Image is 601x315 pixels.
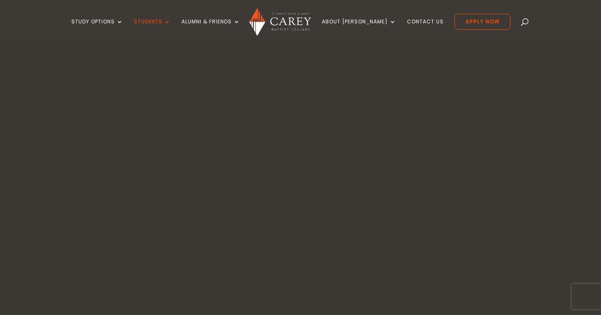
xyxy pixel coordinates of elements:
[182,19,240,38] a: Alumni & Friends
[455,14,510,30] a: Apply Now
[322,19,396,38] a: About [PERSON_NAME]
[249,8,311,36] img: Carey Baptist College
[134,19,171,38] a: Students
[71,19,123,38] a: Study Options
[407,19,444,38] a: Contact Us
